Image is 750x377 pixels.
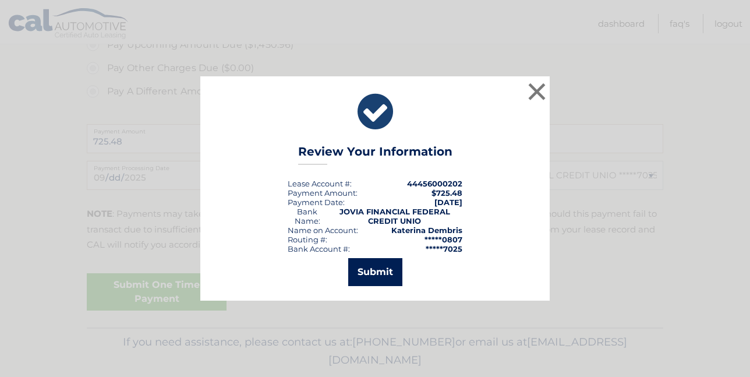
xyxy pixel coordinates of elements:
[391,226,462,235] strong: Katerina Dembris
[298,145,452,165] h3: Review Your Information
[288,188,358,198] div: Payment Amount:
[288,235,327,244] div: Routing #:
[288,179,352,188] div: Lease Account #:
[525,80,549,103] button: ×
[288,244,350,253] div: Bank Account #:
[348,258,402,286] button: Submit
[288,198,345,207] div: :
[434,198,462,207] span: [DATE]
[288,226,358,235] div: Name on Account:
[407,179,462,188] strong: 44456000202
[431,188,462,198] span: $725.48
[339,207,450,226] strong: JOVIA FINANCIAL FEDERAL CREDIT UNIO
[288,198,343,207] span: Payment Date
[288,207,327,226] div: Bank Name:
